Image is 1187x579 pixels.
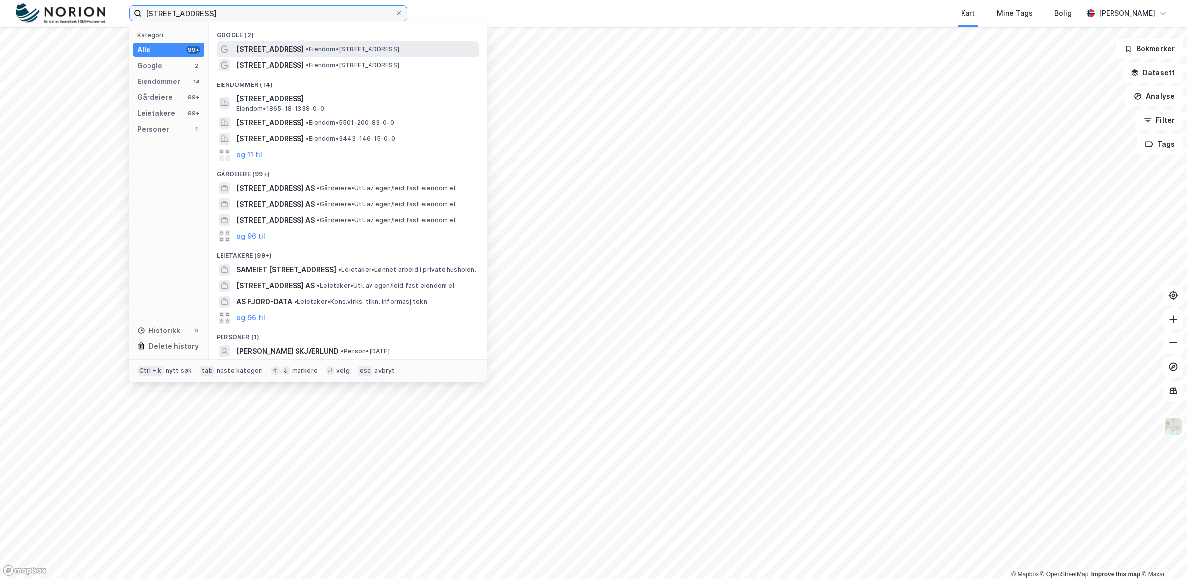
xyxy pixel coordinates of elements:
div: 99+ [186,93,200,101]
div: Leietakere (99+) [209,244,487,262]
div: Kontrollprogram for chat [1137,531,1187,579]
img: norion-logo.80e7a08dc31c2e691866.png [16,3,105,24]
span: Eiendom • 3443-146-15-0-0 [306,135,395,143]
div: neste kategori [217,367,263,375]
span: [STREET_ADDRESS] [236,117,304,129]
span: [STREET_ADDRESS] AS [236,198,315,210]
div: velg [336,367,350,375]
div: Gårdeiere [137,91,173,103]
span: • [294,298,297,305]
span: • [317,200,320,208]
span: Eiendom • 1865-18-1338-0-0 [236,105,324,113]
span: • [317,184,320,192]
span: SAMEIET [STREET_ADDRESS] [236,264,336,276]
a: OpenStreetMap [1040,571,1089,578]
span: Eiendom • [STREET_ADDRESS] [306,61,399,69]
div: nytt søk [166,367,192,375]
div: Eiendommer [137,76,180,87]
span: Leietaker • Kons.virks. tilkn. informasj.tekn. [294,298,429,306]
div: Leietakere [137,107,175,119]
span: Gårdeiere • Utl. av egen/leid fast eiendom el. [317,216,457,224]
div: Bolig [1054,7,1072,19]
div: esc [358,366,373,376]
div: Alle [137,44,150,56]
button: Analyse [1125,86,1183,106]
span: • [306,45,309,53]
span: Gårdeiere • Utl. av egen/leid fast eiendom el. [317,184,457,192]
div: Google [137,60,162,72]
div: 1 [192,125,200,133]
button: og 11 til [236,149,262,161]
button: Bokmerker [1116,39,1183,59]
span: [STREET_ADDRESS] AS [236,214,315,226]
button: Tags [1137,134,1183,154]
div: Google (2) [209,23,487,41]
a: Mapbox [1011,571,1039,578]
span: [STREET_ADDRESS] [236,133,304,145]
span: • [317,216,320,224]
button: og 96 til [236,312,265,324]
span: [STREET_ADDRESS] [236,59,304,71]
div: Personer (1) [209,326,487,343]
div: tab [200,366,215,376]
a: Mapbox homepage [3,565,47,576]
div: markere [292,367,318,375]
span: • [338,266,341,273]
div: Gårdeiere (99+) [209,163,487,180]
div: Historikk [137,325,180,336]
div: 14 [192,78,200,85]
div: 0 [192,327,200,334]
div: 2 [192,62,200,70]
span: • [306,61,309,69]
span: Eiendom • [STREET_ADDRESS] [306,45,399,53]
span: [STREET_ADDRESS] AS [236,280,315,292]
button: Filter [1135,110,1183,130]
div: 99+ [186,109,200,117]
a: Improve this map [1091,571,1140,578]
span: [STREET_ADDRESS] [236,43,304,55]
div: [PERSON_NAME] [1099,7,1155,19]
button: Datasett [1122,63,1183,83]
div: Delete history [149,340,199,352]
span: [PERSON_NAME] SKJÆRLUND [236,345,339,357]
div: avbryt [374,367,395,375]
div: Ctrl + k [137,366,164,376]
div: Mine Tags [997,7,1033,19]
input: Søk på adresse, matrikkel, gårdeiere, leietakere eller personer [142,6,395,21]
div: Personer [137,123,169,135]
img: Z [1164,417,1183,436]
div: Kart [961,7,975,19]
span: Leietaker • Utl. av egen/leid fast eiendom el. [317,282,456,290]
span: Person • [DATE] [341,347,390,355]
span: • [317,282,320,289]
span: [STREET_ADDRESS] AS [236,182,315,194]
button: og 96 til [236,230,265,242]
div: Kategori [137,31,204,39]
span: Leietaker • Lønnet arbeid i private husholdn. [338,266,476,274]
iframe: Chat Widget [1137,531,1187,579]
span: Eiendom • 5501-200-83-0-0 [306,119,394,127]
span: Gårdeiere • Utl. av egen/leid fast eiendom el. [317,200,457,208]
span: • [306,135,309,142]
div: 99+ [186,46,200,54]
span: [STREET_ADDRESS] [236,93,475,105]
span: • [306,119,309,126]
div: Eiendommer (14) [209,73,487,91]
span: • [341,347,344,355]
span: AS FJORD-DATA [236,296,292,308]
